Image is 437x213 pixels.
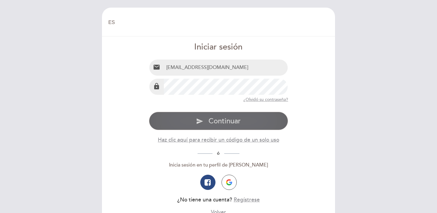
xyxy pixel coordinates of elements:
span: Continuar [208,117,241,125]
button: Haz clic aquí para recibir un código de un solo uso [158,136,279,144]
div: Inicia sesión en tu perfil de [PERSON_NAME] [149,162,288,169]
button: send Continuar [149,112,288,130]
img: icon-google.png [226,179,232,185]
button: ¿Olvidó su contraseña? [243,95,288,104]
button: Regístrese [234,196,260,204]
input: Email [164,60,288,76]
div: Iniciar sesión [149,41,288,53]
i: send [196,118,203,125]
span: ó [212,151,224,156]
span: ¿No tiene una cuenta? [177,197,232,203]
i: email [153,64,160,71]
i: lock [153,83,160,90]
